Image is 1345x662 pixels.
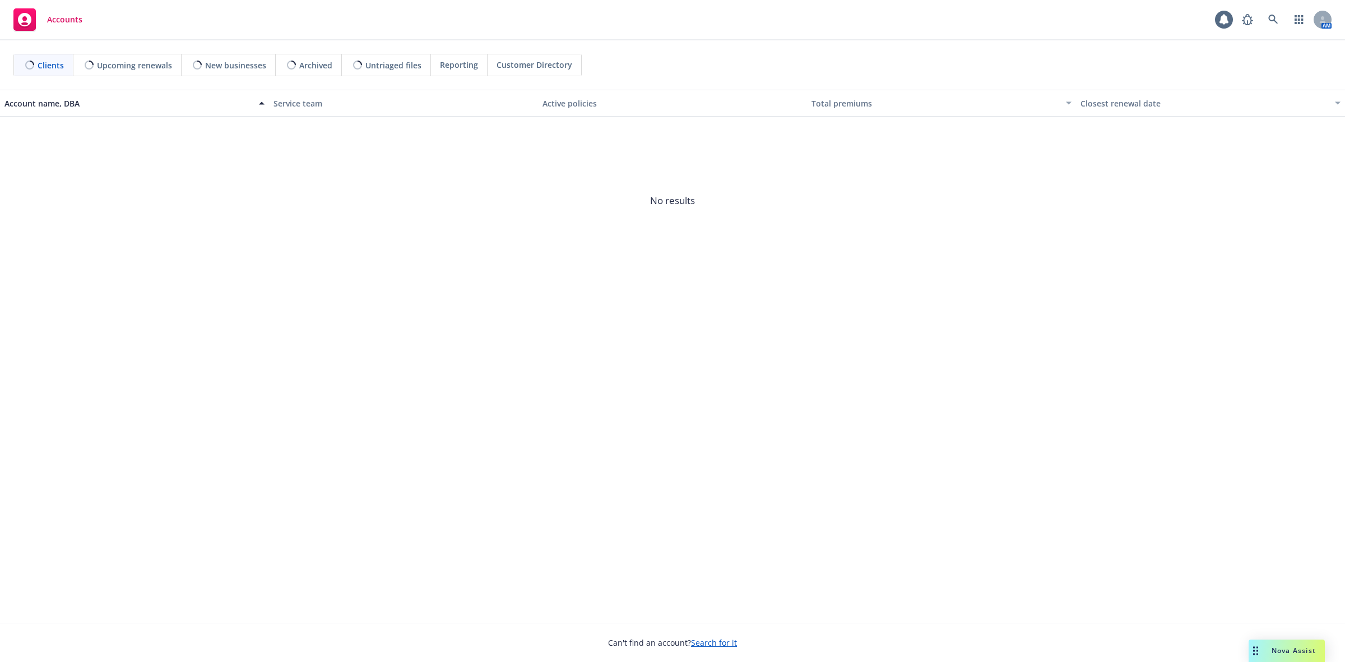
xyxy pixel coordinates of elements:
span: Clients [38,59,64,71]
button: Service team [269,90,538,117]
a: Accounts [9,4,87,35]
span: New businesses [205,59,266,71]
button: Closest renewal date [1076,90,1345,117]
span: Upcoming renewals [97,59,172,71]
span: Reporting [440,59,478,71]
span: Customer Directory [497,59,572,71]
a: Search for it [691,637,737,648]
button: Nova Assist [1249,640,1325,662]
span: Archived [299,59,332,71]
div: Account name, DBA [4,98,252,109]
a: Search [1262,8,1284,31]
button: Active policies [538,90,807,117]
span: Untriaged files [365,59,421,71]
div: Service team [273,98,534,109]
div: Active policies [542,98,803,109]
div: Drag to move [1249,640,1263,662]
a: Switch app [1288,8,1310,31]
div: Closest renewal date [1080,98,1328,109]
div: Total premiums [811,98,1059,109]
button: Total premiums [807,90,1076,117]
a: Report a Bug [1236,8,1259,31]
span: Nova Assist [1272,646,1316,655]
span: Accounts [47,15,82,24]
span: Can't find an account? [608,637,737,649]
